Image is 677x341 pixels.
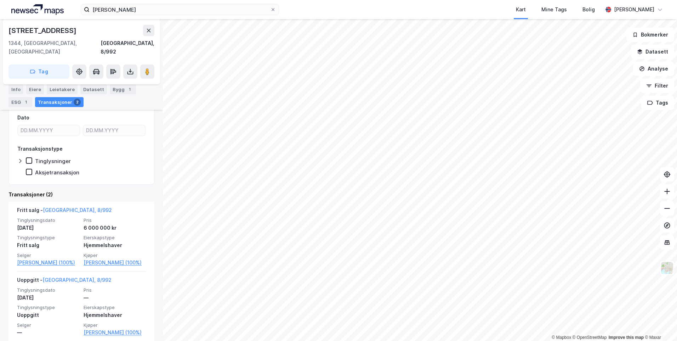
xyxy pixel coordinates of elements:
[631,45,674,59] button: Datasett
[8,65,69,79] button: Tag
[626,28,674,42] button: Bokmerker
[516,5,526,14] div: Kart
[614,5,654,14] div: [PERSON_NAME]
[84,235,146,241] span: Eierskapstype
[17,252,79,258] span: Selger
[110,84,136,94] div: Bygg
[552,335,571,340] a: Mapbox
[43,207,112,213] a: [GEOGRAPHIC_DATA], 8/992
[8,97,32,107] div: ESG
[17,224,79,232] div: [DATE]
[84,311,146,319] div: Hjemmelshaver
[642,307,677,341] iframe: Chat Widget
[84,328,146,337] a: [PERSON_NAME] (100%)
[84,258,146,267] a: [PERSON_NAME] (100%)
[17,145,63,153] div: Transaksjonstype
[8,39,101,56] div: 1344, [GEOGRAPHIC_DATA], [GEOGRAPHIC_DATA]
[8,190,154,199] div: Transaksjoner (2)
[35,169,79,176] div: Aksjetransaksjon
[84,241,146,250] div: Hjemmelshaver
[26,84,44,94] div: Eiere
[642,307,677,341] div: Kontrollprogram for chat
[17,311,79,319] div: Uoppgitt
[541,5,567,14] div: Mine Tags
[17,241,79,250] div: Fritt salg
[17,206,112,217] div: Fritt salg -
[641,96,674,110] button: Tags
[84,252,146,258] span: Kjøper
[83,125,145,136] input: DD.MM.YYYY
[17,328,79,337] div: —
[18,125,80,136] input: DD.MM.YYYY
[582,5,595,14] div: Bolig
[84,287,146,293] span: Pris
[573,335,607,340] a: OpenStreetMap
[47,84,78,94] div: Leietakere
[90,4,270,15] input: Søk på adresse, matrikkel, gårdeiere, leietakere eller personer
[17,113,29,122] div: Dato
[11,4,64,15] img: logo.a4113a55bc3d86da70a041830d287a7e.svg
[17,322,79,328] span: Selger
[17,294,79,302] div: [DATE]
[84,217,146,223] span: Pris
[609,335,644,340] a: Improve this map
[84,294,146,302] div: —
[17,304,79,311] span: Tinglysningstype
[84,322,146,328] span: Kjøper
[17,258,79,267] a: [PERSON_NAME] (100%)
[74,99,81,106] div: 2
[84,304,146,311] span: Eierskapstype
[80,84,107,94] div: Datasett
[17,287,79,293] span: Tinglysningsdato
[660,261,674,275] img: Z
[35,97,84,107] div: Transaksjoner
[17,235,79,241] span: Tinglysningstype
[101,39,154,56] div: [GEOGRAPHIC_DATA], 8/992
[126,86,133,93] div: 1
[17,276,112,287] div: Uoppgitt -
[35,158,71,164] div: Tinglysninger
[22,99,29,106] div: 1
[633,62,674,76] button: Analyse
[42,277,112,283] a: [GEOGRAPHIC_DATA], 8/992
[640,79,674,93] button: Filter
[17,217,79,223] span: Tinglysningsdato
[8,25,78,36] div: [STREET_ADDRESS]
[8,84,23,94] div: Info
[84,224,146,232] div: 6 000 000 kr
